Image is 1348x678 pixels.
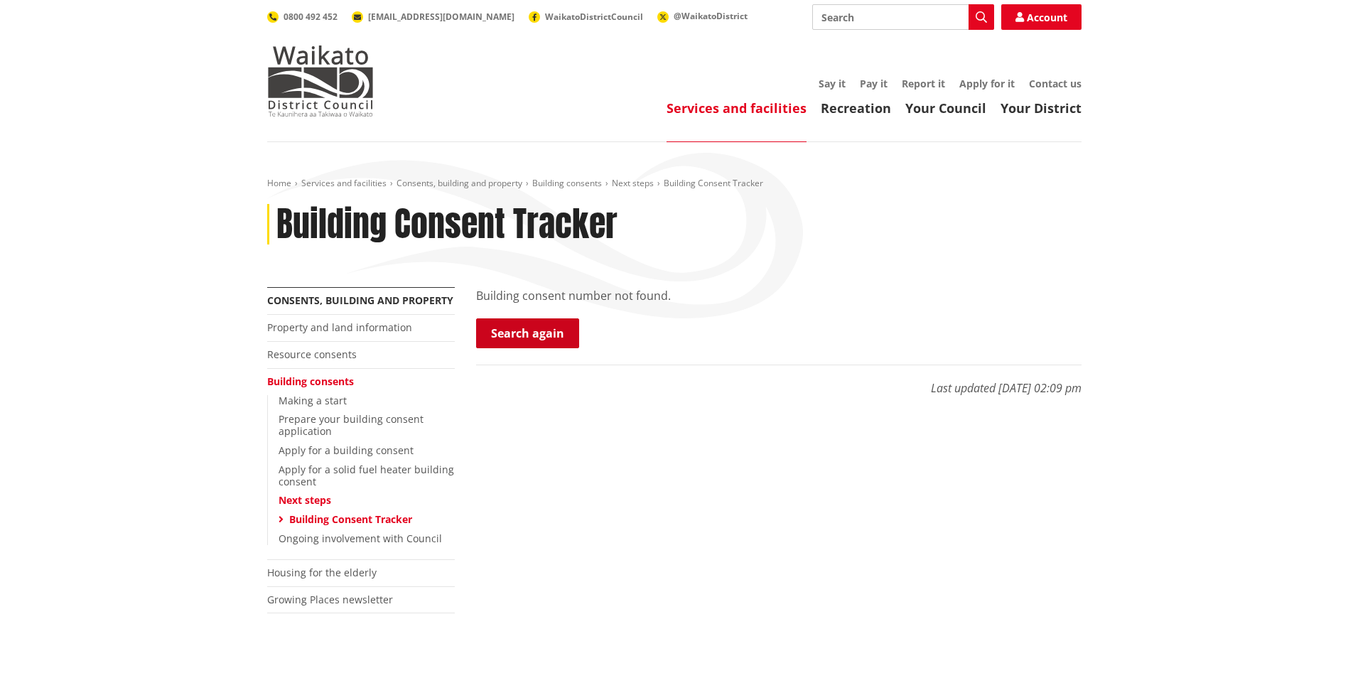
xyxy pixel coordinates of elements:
a: Ongoing involvement with Council [279,532,442,545]
a: Pay it [860,77,888,90]
p: Building consent number not found. [476,287,1082,304]
a: Growing Places newsletter [267,593,393,606]
span: 0800 492 452 [284,11,338,23]
a: Consents, building and property [397,177,522,189]
a: Building consents [532,177,602,189]
a: Your Council [905,99,986,117]
a: Apply for a building consent [279,443,414,457]
a: Services and facilities [667,99,807,117]
span: Building Consent Tracker [664,177,763,189]
a: Prepare your building consent application [279,412,424,438]
input: Search input [812,4,994,30]
a: Building Consent Tracker [289,512,412,526]
a: Apply for it [959,77,1015,90]
span: WaikatoDistrictCouncil [545,11,643,23]
nav: breadcrumb [267,178,1082,190]
a: Making a start [279,394,347,407]
a: Consents, building and property [267,294,453,307]
a: Home [267,177,291,189]
a: Account [1001,4,1082,30]
a: Report it [902,77,945,90]
a: [EMAIL_ADDRESS][DOMAIN_NAME] [352,11,514,23]
span: @WaikatoDistrict [674,10,748,22]
p: Last updated [DATE] 02:09 pm [476,365,1082,397]
a: Your District [1001,99,1082,117]
a: WaikatoDistrictCouncil [529,11,643,23]
a: Services and facilities [301,177,387,189]
span: [EMAIL_ADDRESS][DOMAIN_NAME] [368,11,514,23]
a: Contact us [1029,77,1082,90]
a: Recreation [821,99,891,117]
a: @WaikatoDistrict [657,10,748,22]
a: Say it [819,77,846,90]
a: Building consents [267,375,354,388]
h1: Building Consent Tracker [276,204,618,245]
a: Next steps [279,493,331,507]
a: Housing for the elderly [267,566,377,579]
a: Apply for a solid fuel heater building consent​ [279,463,454,488]
a: 0800 492 452 [267,11,338,23]
iframe: Messenger Launcher [1283,618,1334,669]
a: Property and land information [267,321,412,334]
a: Search again [476,318,579,348]
img: Waikato District Council - Te Kaunihera aa Takiwaa o Waikato [267,45,374,117]
a: Resource consents [267,348,357,361]
a: Next steps [612,177,654,189]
